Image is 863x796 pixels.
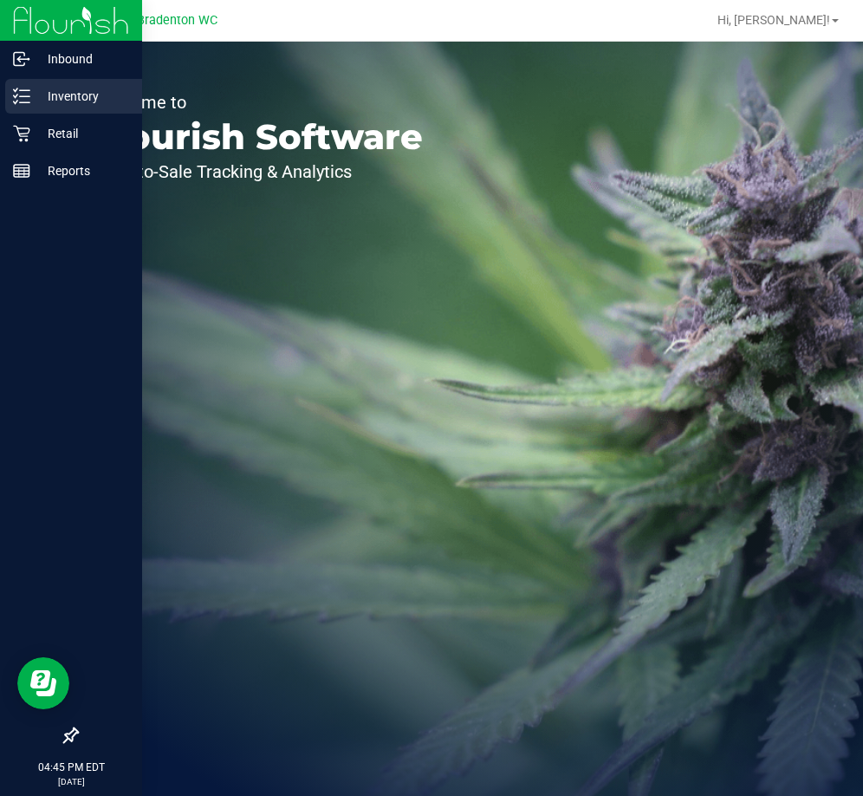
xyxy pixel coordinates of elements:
[30,49,134,69] p: Inbound
[94,163,423,180] p: Seed-to-Sale Tracking & Analytics
[8,775,134,788] p: [DATE]
[17,657,69,709] iframe: Resource center
[30,123,134,144] p: Retail
[30,86,134,107] p: Inventory
[30,160,134,181] p: Reports
[717,13,830,27] span: Hi, [PERSON_NAME]!
[94,120,423,154] p: Flourish Software
[137,13,217,28] span: Bradenton WC
[13,88,30,105] inline-svg: Inventory
[94,94,423,111] p: Welcome to
[8,760,134,775] p: 04:45 PM EDT
[13,125,30,142] inline-svg: Retail
[13,162,30,179] inline-svg: Reports
[13,50,30,68] inline-svg: Inbound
